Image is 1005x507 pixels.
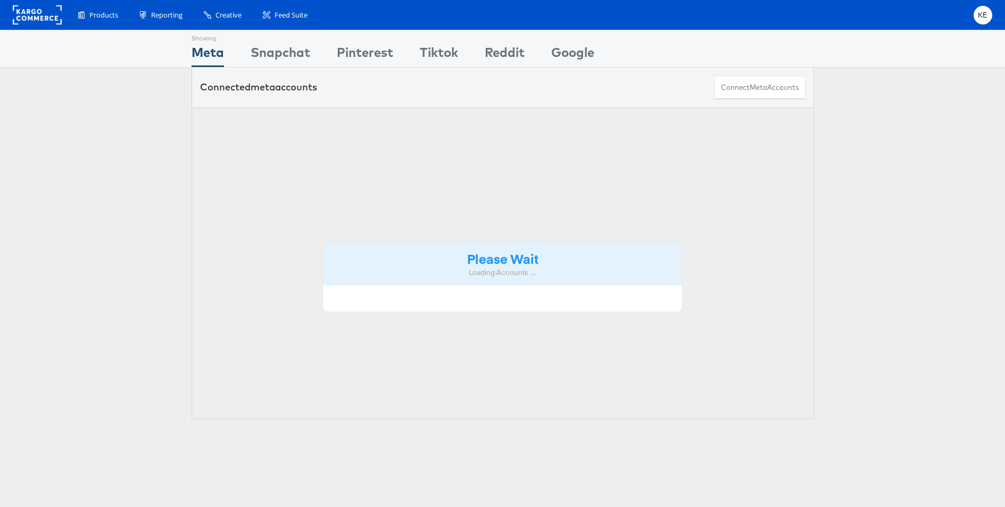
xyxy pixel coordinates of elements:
div: Loading Accounts .... [331,268,675,278]
span: meta [750,82,767,93]
div: Meta [192,43,224,67]
span: Creative [215,10,242,20]
span: Reporting [151,10,182,20]
div: Tiktok [420,43,458,67]
span: Products [89,10,118,20]
div: Reddit [485,43,525,67]
strong: Please Wait [467,250,538,267]
span: meta [251,81,275,93]
div: Showing [192,30,224,43]
div: Connected accounts [200,80,317,94]
span: KE [978,12,988,19]
span: Feed Suite [275,10,308,20]
div: Snapchat [251,43,310,67]
button: ConnectmetaAccounts [714,76,805,99]
div: Pinterest [337,43,393,67]
div: Google [551,43,594,67]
